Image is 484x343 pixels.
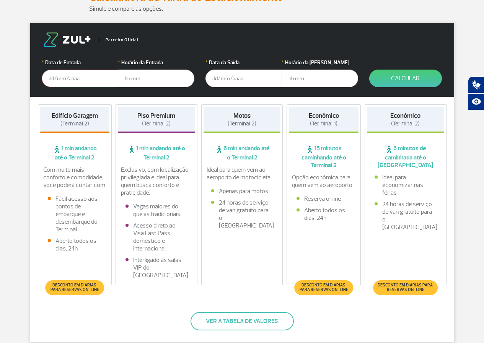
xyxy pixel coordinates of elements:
strong: Econômico [390,112,420,120]
p: Exclusivo, com localização privilegiada e ideal para quem busca conforto e praticidade. [121,166,192,197]
strong: Edifício Garagem [52,112,98,120]
li: 24 horas de serviço de van gratuito para o [GEOGRAPHIC_DATA] [375,200,437,231]
span: Desconto em diárias para reservas on-line [49,283,100,292]
label: Data da Saída [205,59,282,67]
label: Data de Entrada [42,59,118,67]
div: Plugin de acessibilidade da Hand Talk. [468,76,484,110]
span: 6 min andando até o Terminal 2 [204,145,281,161]
span: Parceiro Oficial [99,38,138,42]
li: Acesso direto ao Visa Fast Pass doméstico e internacional. [125,222,187,252]
span: 1 min andando até o Terminal 2 [118,145,195,161]
strong: Piso Premium [137,112,175,120]
button: Ver a tabela de valores [191,312,294,330]
input: dd/mm/aaaa [205,70,282,87]
p: Simule e compare as opções. [89,4,395,13]
span: (Terminal 2) [60,120,89,127]
span: 1 min andando até o Terminal 2 [40,145,110,161]
li: Reserva online [297,195,351,203]
span: Desconto em diárias para reservas on-line [298,283,349,292]
input: hh:mm [282,70,358,87]
span: (Terminal 2) [391,120,420,127]
p: Com muito mais conforto e comodidade, você poderá contar com: [43,166,107,189]
input: dd/mm/aaaa [42,70,118,87]
li: Aberto todos os dias, 24h [48,237,102,252]
li: Ideal para economizar nas férias [375,174,437,197]
li: Aberto todos os dias, 24h. [297,206,351,222]
p: Opção econômica para quem vem ao aeroporto. [292,174,355,189]
span: 6 minutos de caminhada até o [GEOGRAPHIC_DATA] [367,145,444,169]
li: Apenas para motos. [211,187,273,195]
span: (Terminal 2) [228,120,256,127]
p: Ideal para quem vem ao aeroporto de motocicleta. [207,166,278,181]
li: Fácil acesso aos pontos de embarque e desembarque do Terminal [48,195,102,233]
span: (Terminal 2) [142,120,171,127]
li: Vagas maiores do que as tradicionais. [125,203,187,218]
input: hh:mm [118,70,194,87]
span: 15 minutos caminhando até o Terminal 2 [289,145,359,169]
button: Abrir recursos assistivos. [468,93,484,110]
strong: Motos [233,112,251,120]
label: Horário da Entrada [118,59,194,67]
li: Interligado às salas VIP do [GEOGRAPHIC_DATA]. [125,256,187,279]
span: Desconto em diárias para reservas on-line [377,283,434,292]
label: Horário da [PERSON_NAME] [282,59,358,67]
button: Abrir tradutor de língua de sinais. [468,76,484,93]
strong: Econômico [309,112,339,120]
img: logo-zul.png [42,33,92,47]
span: (Terminal 1) [310,120,337,127]
button: Calcular [369,70,442,87]
li: 24 horas de serviço de van gratuito para o [GEOGRAPHIC_DATA] [211,199,273,229]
